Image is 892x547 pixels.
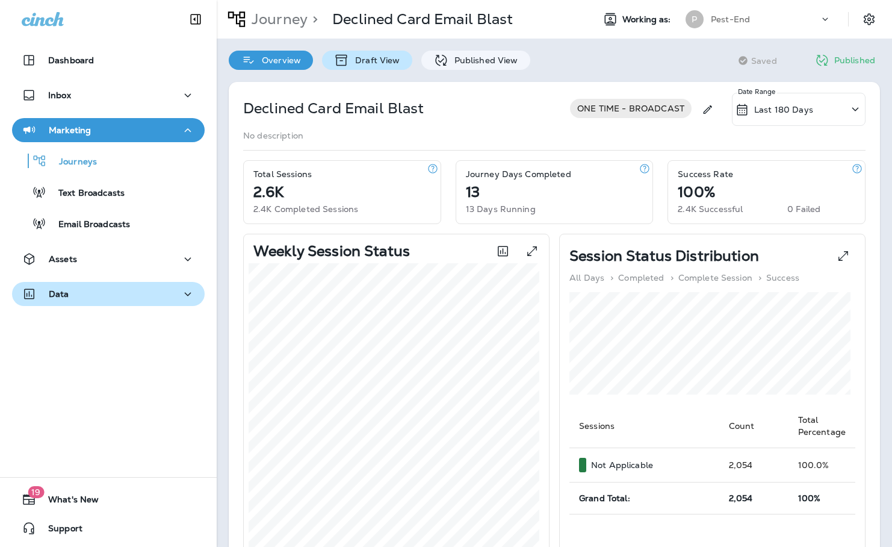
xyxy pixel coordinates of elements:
[243,131,303,140] p: No description
[48,55,94,65] p: Dashboard
[618,273,664,283] p: Completed
[622,14,674,25] span: Working as:
[579,493,630,504] span: Grand Total:
[570,104,692,113] span: ONE TIME - BROADCAST
[243,99,424,118] p: Declined Card Email Blast
[788,448,855,483] td: 100.0 %
[49,125,91,135] p: Marketing
[787,204,820,214] p: 0 Failed
[754,105,813,114] p: Last 180 Days
[678,169,733,179] p: Success Rate
[179,7,212,31] button: Collapse Sidebar
[247,10,308,28] p: Journey
[711,14,750,24] p: Pest-End
[766,273,799,283] p: Success
[46,219,130,231] p: Email Broadcasts
[12,211,205,236] button: Email Broadcasts
[788,404,855,448] th: Total Percentage
[308,10,318,28] p: >
[686,10,704,28] div: P
[332,10,513,28] p: Declined Card Email Blast
[569,251,759,261] p: Session Status Distribution
[491,239,515,263] button: Toggle between session count and session percentage
[678,187,715,197] p: 100%
[520,239,544,263] button: View graph expanded to full screen
[253,169,312,179] p: Total Sessions
[798,493,821,504] span: 100%
[253,246,410,256] p: Weekly Session Status
[719,448,788,483] td: 2,054
[751,56,777,66] span: Saved
[48,90,71,100] p: Inbox
[28,486,44,498] span: 19
[12,516,205,540] button: Support
[671,273,674,283] p: >
[253,187,284,197] p: 2.6K
[831,244,855,268] button: View Pie expanded to full screen
[46,188,125,199] p: Text Broadcasts
[256,55,301,65] p: Overview
[12,282,205,306] button: Data
[47,157,97,168] p: Journeys
[12,148,205,173] button: Journeys
[12,83,205,107] button: Inbox
[12,118,205,142] button: Marketing
[12,247,205,271] button: Assets
[12,48,205,72] button: Dashboard
[696,93,719,126] div: Edit
[253,204,358,214] p: 2.4K Completed Sessions
[678,273,752,283] p: Complete Session
[738,87,777,96] p: Date Range
[49,289,69,299] p: Data
[466,204,536,214] p: 13 Days Running
[12,487,205,511] button: 19What's New
[591,460,653,470] p: Not Applicable
[610,273,613,283] p: >
[834,55,875,65] p: Published
[448,55,518,65] p: Published View
[719,404,788,448] th: Count
[466,169,571,179] p: Journey Days Completed
[12,180,205,205] button: Text Broadcasts
[49,254,77,264] p: Assets
[466,187,480,197] p: 13
[569,273,604,283] p: All Days
[569,404,719,448] th: Sessions
[678,204,743,214] p: 2.4K Successful
[349,55,400,65] p: Draft View
[729,493,753,504] span: 2,054
[36,524,82,538] span: Support
[36,495,99,509] span: What's New
[858,8,880,30] button: Settings
[758,273,761,283] p: >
